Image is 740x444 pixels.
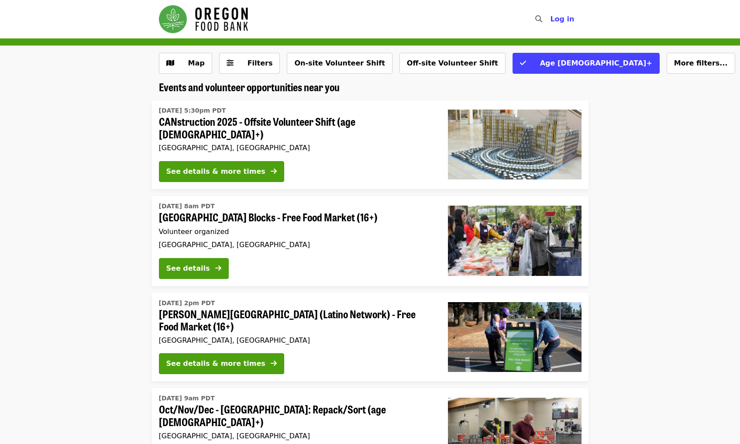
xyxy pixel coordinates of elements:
div: [GEOGRAPHIC_DATA], [GEOGRAPHIC_DATA] [159,241,434,249]
a: See details for "CANstruction 2025 - Offsite Volunteer Shift (age 16+)" [152,100,589,189]
i: arrow-right icon [215,264,221,272]
span: Map [188,59,205,67]
i: sliders-h icon [227,59,234,67]
button: See details & more times [159,161,284,182]
time: [DATE] 8am PDT [159,202,215,211]
i: arrow-right icon [271,359,277,368]
time: [DATE] 9am PDT [159,394,215,403]
span: Volunteer organized [159,227,229,236]
time: [DATE] 5:30pm PDT [159,106,226,115]
img: PSU South Park Blocks - Free Food Market (16+) organized by Oregon Food Bank [448,206,582,275]
span: Log in [550,15,574,23]
button: Age [DEMOGRAPHIC_DATA]+ [513,53,660,74]
button: On-site Volunteer Shift [287,53,392,74]
span: Oct/Nov/Dec - [GEOGRAPHIC_DATA]: Repack/Sort (age [DEMOGRAPHIC_DATA]+) [159,403,434,428]
span: Filters [248,59,273,67]
span: Events and volunteer opportunities near you [159,79,340,94]
a: See details for "Rigler Elementary School (Latino Network) - Free Food Market (16+)" [152,293,589,382]
button: See details & more times [159,353,284,374]
div: See details [166,263,210,274]
i: search icon [535,15,542,23]
i: map icon [166,59,174,67]
button: More filters... [667,53,735,74]
img: Oregon Food Bank - Home [159,5,248,33]
time: [DATE] 2pm PDT [159,299,215,308]
div: See details & more times [166,166,265,177]
div: [GEOGRAPHIC_DATA], [GEOGRAPHIC_DATA] [159,432,434,440]
button: See details [159,258,229,279]
input: Search [547,9,554,30]
img: Rigler Elementary School (Latino Network) - Free Food Market (16+) organized by Oregon Food Bank [448,302,582,372]
span: CANstruction 2025 - Offsite Volunteer Shift (age [DEMOGRAPHIC_DATA]+) [159,115,434,141]
img: CANstruction 2025 - Offsite Volunteer Shift (age 16+) organized by Oregon Food Bank [448,110,582,179]
div: [GEOGRAPHIC_DATA], [GEOGRAPHIC_DATA] [159,144,434,152]
i: arrow-right icon [271,167,277,176]
button: Filters (0 selected) [219,53,280,74]
button: Show map view [159,53,212,74]
div: See details & more times [166,358,265,369]
i: check icon [520,59,526,67]
span: Age [DEMOGRAPHIC_DATA]+ [540,59,652,67]
span: [GEOGRAPHIC_DATA] Blocks - Free Food Market (16+) [159,211,434,224]
a: See details for "PSU South Park Blocks - Free Food Market (16+)" [152,196,589,286]
button: Off-site Volunteer Shift [399,53,506,74]
div: [GEOGRAPHIC_DATA], [GEOGRAPHIC_DATA] [159,336,434,344]
span: [PERSON_NAME][GEOGRAPHIC_DATA] (Latino Network) - Free Food Market (16+) [159,308,434,333]
span: More filters... [674,59,728,67]
button: Log in [543,10,581,28]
